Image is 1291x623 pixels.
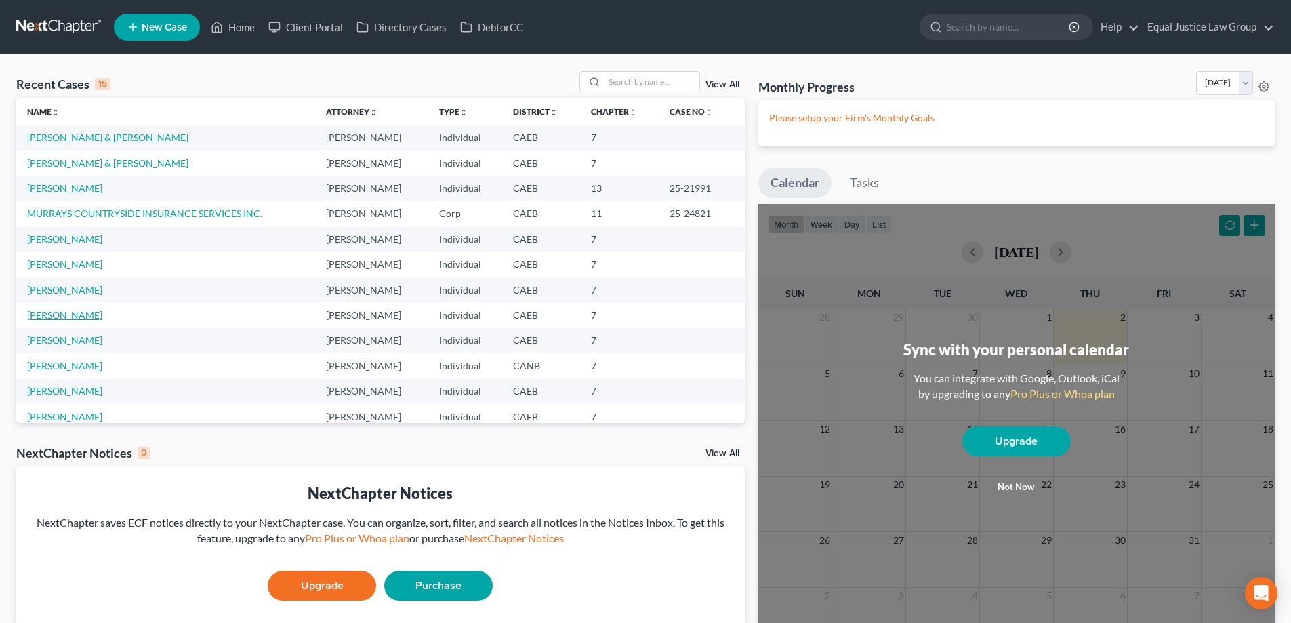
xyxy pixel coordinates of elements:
[453,15,530,39] a: DebtorCC
[27,207,262,219] a: MURRAYS COUNTRYSIDE INSURANCE SERVICES INC.
[369,108,377,117] i: unfold_more
[580,125,659,150] td: 7
[27,284,102,296] a: [PERSON_NAME]
[315,277,428,302] td: [PERSON_NAME]
[428,379,502,404] td: Individual
[268,571,376,601] a: Upgrade
[502,302,579,327] td: CAEB
[580,379,659,404] td: 7
[705,80,739,89] a: View All
[670,106,713,117] a: Case Nounfold_more
[428,150,502,176] td: Individual
[502,125,579,150] td: CAEB
[27,157,188,169] a: [PERSON_NAME] & [PERSON_NAME]
[315,201,428,226] td: [PERSON_NAME]
[947,14,1071,39] input: Search by name...
[580,277,659,302] td: 7
[27,309,102,321] a: [PERSON_NAME]
[502,353,579,378] td: CANB
[502,379,579,404] td: CAEB
[459,108,468,117] i: unfold_more
[27,515,734,546] div: NextChapter saves ECF notices directly to your NextChapter case. You can organize, sort, filter, ...
[705,449,739,458] a: View All
[629,108,637,117] i: unfold_more
[315,379,428,404] td: [PERSON_NAME]
[580,176,659,201] td: 13
[659,201,745,226] td: 25-24821
[27,132,188,143] a: [PERSON_NAME] & [PERSON_NAME]
[1010,387,1115,400] a: Pro Plus or Whoa plan
[580,328,659,353] td: 7
[315,176,428,201] td: [PERSON_NAME]
[1245,577,1277,609] div: Open Intercom Messenger
[502,277,579,302] td: CAEB
[502,328,579,353] td: CAEB
[315,226,428,252] td: [PERSON_NAME]
[502,252,579,277] td: CAEB
[315,302,428,327] td: [PERSON_NAME]
[142,22,187,33] span: New Case
[384,571,493,601] a: Purchase
[502,226,579,252] td: CAEB
[903,339,1129,360] div: Sync with your personal calendar
[27,106,60,117] a: Nameunfold_more
[580,404,659,429] td: 7
[428,125,502,150] td: Individual
[580,252,659,277] td: 7
[659,176,745,201] td: 25-21991
[428,302,502,327] td: Individual
[350,15,453,39] a: Directory Cases
[580,201,659,226] td: 11
[962,474,1071,501] button: Not now
[428,226,502,252] td: Individual
[838,168,891,198] a: Tasks
[315,125,428,150] td: [PERSON_NAME]
[315,404,428,429] td: [PERSON_NAME]
[1094,15,1139,39] a: Help
[315,150,428,176] td: [PERSON_NAME]
[580,150,659,176] td: 7
[758,168,832,198] a: Calendar
[428,328,502,353] td: Individual
[27,334,102,346] a: [PERSON_NAME]
[428,252,502,277] td: Individual
[428,176,502,201] td: Individual
[27,360,102,371] a: [PERSON_NAME]
[27,483,734,504] div: NextChapter Notices
[16,445,150,461] div: NextChapter Notices
[315,353,428,378] td: [PERSON_NAME]
[513,106,558,117] a: Districtunfold_more
[591,106,637,117] a: Chapterunfold_more
[604,72,699,92] input: Search by name...
[962,426,1071,456] a: Upgrade
[305,531,409,544] a: Pro Plus or Whoa plan
[502,150,579,176] td: CAEB
[204,15,262,39] a: Home
[428,404,502,429] td: Individual
[705,108,713,117] i: unfold_more
[262,15,350,39] a: Client Portal
[502,176,579,201] td: CAEB
[1141,15,1274,39] a: Equal Justice Law Group
[27,385,102,397] a: [PERSON_NAME]
[138,447,150,459] div: 0
[315,252,428,277] td: [PERSON_NAME]
[326,106,377,117] a: Attorneyunfold_more
[428,353,502,378] td: Individual
[16,76,110,92] div: Recent Cases
[769,111,1264,125] p: Please setup your Firm's Monthly Goals
[580,353,659,378] td: 7
[908,371,1125,402] div: You can integrate with Google, Outlook, iCal by upgrading to any
[27,182,102,194] a: [PERSON_NAME]
[428,277,502,302] td: Individual
[27,411,102,422] a: [PERSON_NAME]
[502,404,579,429] td: CAEB
[758,79,855,95] h3: Monthly Progress
[428,201,502,226] td: Corp
[550,108,558,117] i: unfold_more
[464,531,564,544] a: NextChapter Notices
[52,108,60,117] i: unfold_more
[502,201,579,226] td: CAEB
[580,302,659,327] td: 7
[27,258,102,270] a: [PERSON_NAME]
